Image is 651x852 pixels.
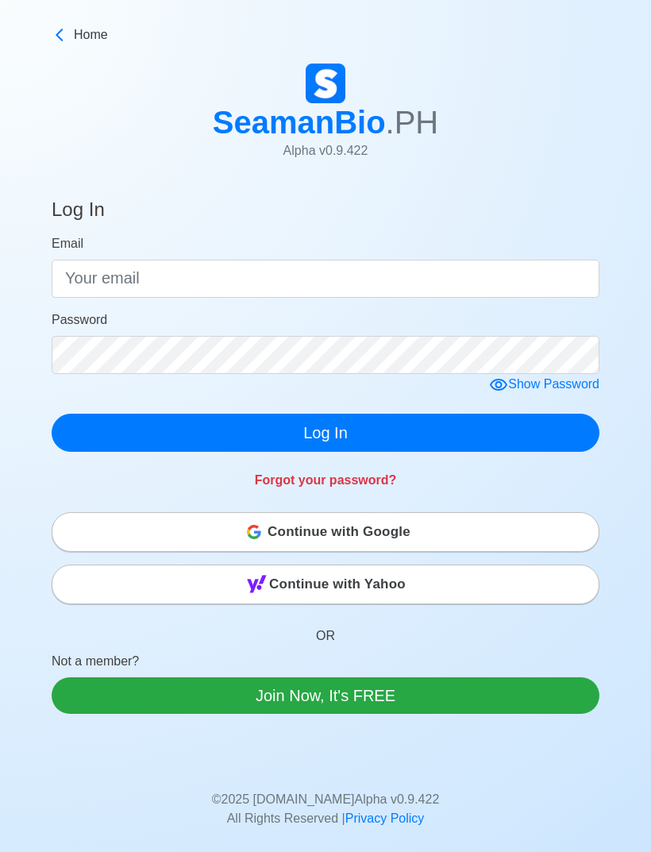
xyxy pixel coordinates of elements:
[52,414,599,452] button: Log In
[213,141,439,160] p: Alpha v 0.9.422
[64,771,587,828] p: © 2025 [DOMAIN_NAME] Alpha v 0.9.422 All Rights Reserved |
[52,652,599,677] p: Not a member?
[255,473,397,487] a: Forgot your password?
[52,313,107,326] span: Password
[52,237,83,250] span: Email
[52,607,599,652] p: OR
[52,25,599,44] a: Home
[269,569,406,600] span: Continue with Yahoo
[386,105,439,140] span: .PH
[52,677,599,714] a: Join Now, It's FREE
[74,25,108,44] span: Home
[213,64,439,173] a: SeamanBio.PHAlpha v0.9.422
[213,103,439,141] h1: SeamanBio
[52,199,105,228] h4: Log In
[52,565,599,604] button: Continue with Yahoo
[489,375,599,395] div: Show Password
[52,260,599,298] input: Your email
[268,516,410,548] span: Continue with Google
[306,64,345,103] img: Logo
[345,812,425,825] a: Privacy Policy
[52,512,599,552] button: Continue with Google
